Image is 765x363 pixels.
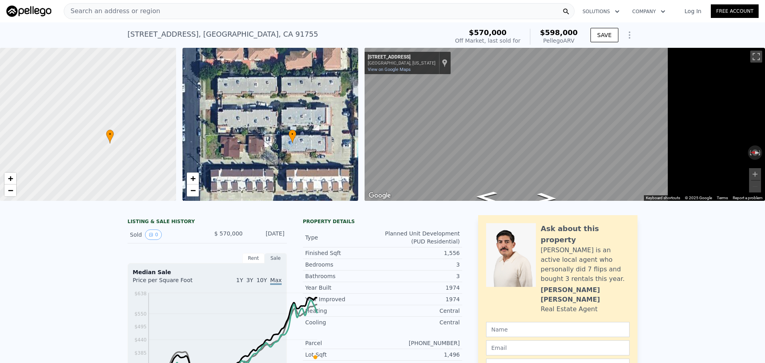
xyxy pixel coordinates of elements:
[526,190,566,206] path: Go South, S Sefton Ave
[748,145,752,160] button: Rotate counterclockwise
[133,268,282,276] div: Median Sale
[541,245,630,284] div: [PERSON_NAME] is an active local agent who personally did 7 flips and bought 3 rentals this year.
[455,37,520,45] div: Off Market, last sold for
[622,27,637,43] button: Show Options
[8,185,13,195] span: −
[305,339,382,347] div: Parcel
[134,350,147,356] tspan: $385
[469,28,507,37] span: $570,000
[367,190,393,201] img: Google
[133,276,207,289] div: Price per Square Foot
[382,339,460,347] div: [PHONE_NUMBER]
[288,130,296,143] div: •
[214,230,243,237] span: $ 570,000
[382,351,460,359] div: 1,496
[750,51,762,63] button: Toggle fullscreen view
[106,130,114,143] div: •
[486,322,630,337] input: Name
[270,277,282,285] span: Max
[675,7,711,15] a: Log In
[127,29,318,40] div: [STREET_ADDRESS] , [GEOGRAPHIC_DATA] , CA 91755
[303,218,462,225] div: Property details
[134,324,147,330] tspan: $495
[382,261,460,269] div: 3
[467,189,506,205] path: Go North, S Sefton Ave
[541,304,598,314] div: Real Estate Agent
[305,284,382,292] div: Year Built
[305,272,382,280] div: Bathrooms
[541,285,630,304] div: [PERSON_NAME] [PERSON_NAME]
[145,230,162,240] button: View historical data
[368,61,435,66] div: [GEOGRAPHIC_DATA], [US_STATE]
[288,131,296,138] span: •
[305,249,382,257] div: Finished Sqft
[486,340,630,355] input: Email
[540,37,578,45] div: Pellego ARV
[249,230,284,240] div: [DATE]
[64,6,160,16] span: Search an address or region
[236,277,243,283] span: 1Y
[4,173,16,184] a: Zoom in
[365,48,765,201] div: Map
[733,196,763,200] a: Report a problem
[187,173,199,184] a: Zoom in
[541,223,630,245] div: Ask about this property
[749,181,761,192] button: Zoom out
[190,185,195,195] span: −
[305,318,382,326] div: Cooling
[540,28,578,37] span: $598,000
[382,318,460,326] div: Central
[134,337,147,343] tspan: $440
[257,277,267,283] span: 10Y
[106,131,114,138] span: •
[187,184,199,196] a: Zoom out
[305,351,382,359] div: Lot Sqft
[8,173,13,183] span: +
[190,173,195,183] span: +
[134,291,147,296] tspan: $638
[747,149,762,156] button: Reset the view
[365,48,765,201] div: Street View
[4,184,16,196] a: Zoom out
[134,311,147,317] tspan: $550
[367,190,393,201] a: Open this area in Google Maps (opens a new window)
[305,261,382,269] div: Bedrooms
[305,295,382,303] div: Year Improved
[576,4,626,19] button: Solutions
[382,272,460,280] div: 3
[382,295,460,303] div: 1974
[717,196,728,200] a: Terms (opens in new tab)
[685,196,712,200] span: © 2025 Google
[382,307,460,315] div: Central
[368,54,435,61] div: [STREET_ADDRESS]
[646,195,680,201] button: Keyboard shortcuts
[758,145,763,160] button: Rotate clockwise
[590,28,618,42] button: SAVE
[382,284,460,292] div: 1974
[382,230,460,245] div: Planned Unit Development (PUD Residential)
[127,218,287,226] div: LISTING & SALE HISTORY
[242,253,265,263] div: Rent
[442,59,447,67] a: Show location on map
[711,4,759,18] a: Free Account
[626,4,672,19] button: Company
[130,230,201,240] div: Sold
[305,307,382,315] div: Heating
[246,277,253,283] span: 3Y
[382,249,460,257] div: 1,556
[305,233,382,241] div: Type
[6,6,51,17] img: Pellego
[749,168,761,180] button: Zoom in
[265,253,287,263] div: Sale
[368,67,411,72] a: View on Google Maps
